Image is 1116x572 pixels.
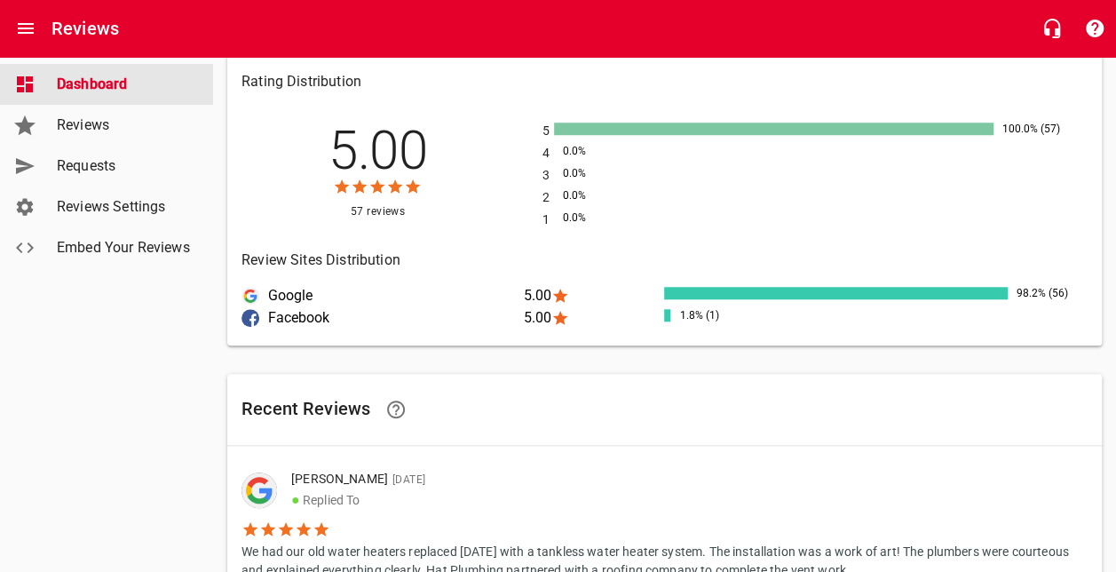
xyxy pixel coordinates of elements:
div: Google [241,287,524,305]
div: 0.0% [558,189,643,202]
div: 98.2% (56) [1012,287,1096,299]
img: facebook-dark.png [241,309,259,327]
span: 57 reviews [241,203,514,221]
img: google-dark.png [241,473,277,508]
p: 4 [542,144,554,163]
div: 0.0% [558,167,643,179]
div: 100.0% (57) [998,123,1082,135]
p: 5 [542,122,554,140]
div: Google [241,473,277,508]
span: Reviews Settings [57,196,192,218]
p: 3 [542,166,554,185]
span: Embed Your Reviews [57,237,192,258]
div: 1.8% (1) [675,309,759,322]
p: 2 [542,188,554,207]
div: 5.00 [524,287,665,305]
h2: 5.00 [246,124,510,178]
p: [PERSON_NAME] [291,470,1073,489]
div: 0.0% [558,211,643,224]
div: Google [241,287,259,305]
div: 0.0% [558,145,643,157]
span: Requests [57,155,192,177]
a: Learn facts about why reviews are important [375,388,417,431]
span: [DATE] [388,473,425,486]
h6: Reviews [51,14,119,43]
div: 5.00 [524,309,665,327]
img: google-dark.png [241,287,259,305]
button: Live Chat [1031,7,1073,50]
p: 1 [542,211,554,229]
button: Support Portal [1073,7,1116,50]
p: Replied To [291,489,1073,511]
h6: Review Sites Distribution [241,248,1088,273]
span: Reviews [57,115,192,136]
div: Facebook [241,309,259,327]
span: ● [291,491,300,508]
h6: Rating Distribution [241,69,1088,94]
button: Open drawer [4,7,47,50]
div: Facebook [241,309,524,327]
h6: Recent Reviews [241,388,1088,431]
span: Dashboard [57,74,192,95]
